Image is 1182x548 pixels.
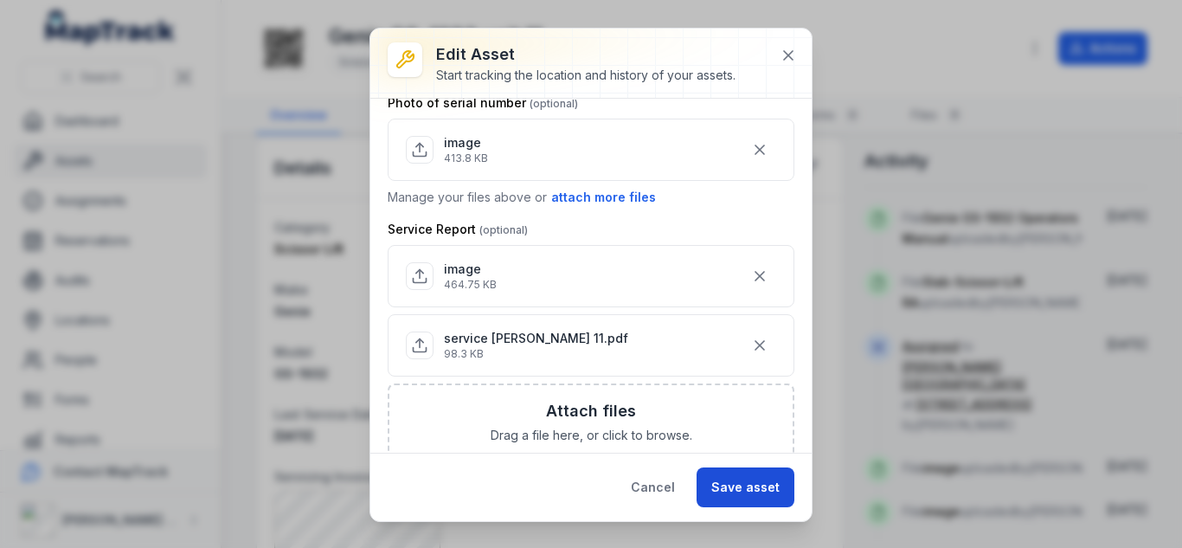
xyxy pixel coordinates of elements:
[616,467,690,507] button: Cancel
[388,221,528,238] label: Service Report
[444,152,488,165] p: 413.8 KB
[388,188,794,207] p: Manage your files above or
[444,278,497,292] p: 464.75 KB
[444,347,628,361] p: 98.3 KB
[444,261,497,278] p: image
[491,427,692,444] span: Drag a file here, or click to browse.
[436,67,736,84] div: Start tracking the location and history of your assets.
[436,42,736,67] h3: Edit asset
[444,134,488,152] p: image
[444,330,628,347] p: service [PERSON_NAME] 11.pdf
[388,94,578,112] label: Photo of serial number
[697,467,794,507] button: Save asset
[550,188,657,207] button: attach more files
[546,399,636,423] h3: Attach files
